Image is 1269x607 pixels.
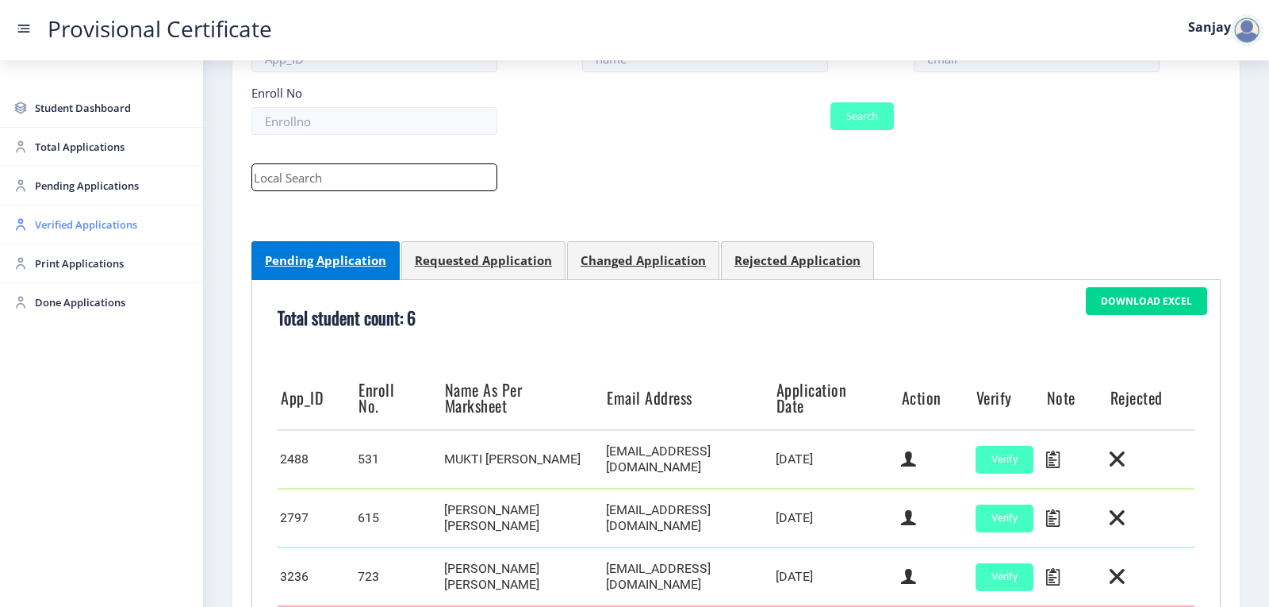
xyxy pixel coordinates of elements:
[35,137,190,156] span: Total Applications
[604,430,773,489] td: [EMAIL_ADDRESS][DOMAIN_NAME]
[265,252,386,268] div: Pending Application
[773,430,899,489] td: [DATE]
[773,366,899,430] th: Application Date
[251,85,302,101] label: Enroll No
[442,430,604,489] td: MUKTI [PERSON_NAME]
[1044,366,1107,430] th: Note
[976,563,1033,591] button: Verify
[35,254,190,273] span: Print Applications
[35,215,190,234] span: Verified Applications
[1101,295,1192,308] div: Download Excel
[355,366,442,430] th: Enroll No.
[278,430,355,489] td: 2488
[278,547,355,606] td: 3236
[278,489,355,547] td: 2797
[442,366,604,430] th: Name As Per Marksheet
[415,252,552,268] div: Requested Application
[773,547,899,606] td: [DATE]
[830,102,894,130] button: Search
[604,366,773,430] th: Email Address
[581,252,706,268] div: Changed Application
[976,446,1033,474] button: Verify
[251,107,497,135] input: Enrollno
[899,366,973,430] th: Action
[773,489,899,547] td: [DATE]
[442,547,604,606] td: [PERSON_NAME] [PERSON_NAME]
[355,489,442,547] td: 615
[35,293,190,312] span: Done Applications
[35,98,190,117] span: Student Dashboard
[278,305,416,330] b: Total student count: 6
[32,21,288,37] a: Provisional Certificate
[1107,366,1194,430] th: Rejected
[976,505,1033,532] button: Verify
[1188,21,1231,33] label: Sanjay
[604,489,773,547] td: [EMAIL_ADDRESS][DOMAIN_NAME]
[1086,287,1207,315] button: Download Excel
[355,547,442,606] td: 723
[734,252,861,268] div: Rejected Application
[35,176,190,195] span: Pending Applications
[278,366,355,430] th: App_ID
[251,163,497,191] input: Local Search
[604,547,773,606] td: [EMAIL_ADDRESS][DOMAIN_NAME]
[973,366,1044,430] th: Verify
[442,489,604,547] td: [PERSON_NAME] [PERSON_NAME]
[355,430,442,489] td: 531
